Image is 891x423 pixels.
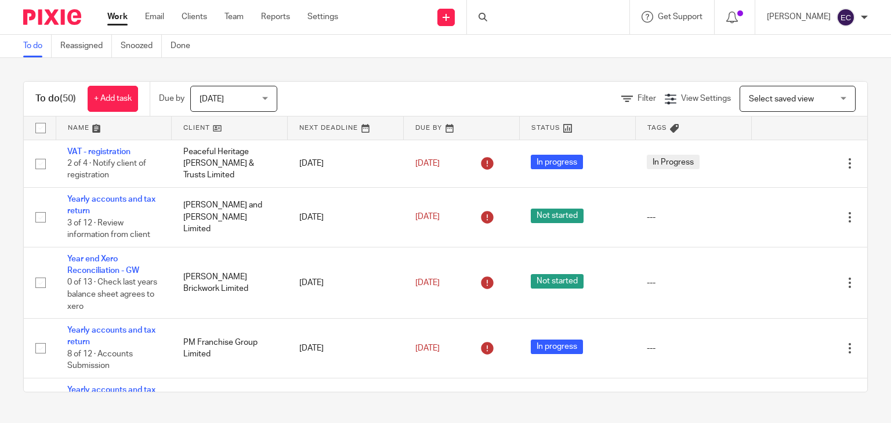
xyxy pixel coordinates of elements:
[23,9,81,25] img: Pixie
[415,279,440,287] span: [DATE]
[288,247,404,318] td: [DATE]
[288,140,404,187] td: [DATE]
[67,159,146,180] span: 2 of 4 · Notify client of registration
[67,148,131,156] a: VAT - registration
[658,13,702,21] span: Get Support
[638,94,656,103] span: Filter
[647,211,740,223] div: ---
[531,274,584,289] span: Not started
[107,11,128,23] a: Work
[60,94,76,103] span: (50)
[647,342,740,354] div: ---
[288,319,404,378] td: [DATE]
[415,159,440,167] span: [DATE]
[307,11,338,23] a: Settings
[749,95,814,103] span: Select saved view
[60,35,112,57] a: Reassigned
[531,209,584,223] span: Not started
[415,344,440,352] span: [DATE]
[261,11,290,23] a: Reports
[172,187,288,247] td: [PERSON_NAME] and [PERSON_NAME] Limited
[171,35,199,57] a: Done
[172,319,288,378] td: PM Franchise Group Limited
[224,11,244,23] a: Team
[67,195,155,215] a: Yearly accounts and tax return
[67,279,157,311] span: 0 of 13 · Check last years balance sheet agrees to xero
[67,326,155,346] a: Yearly accounts and tax return
[531,155,583,169] span: In progress
[159,93,184,104] p: Due by
[145,11,164,23] a: Email
[67,219,150,239] span: 3 of 12 · Review information from client
[767,11,831,23] p: [PERSON_NAME]
[67,350,133,370] span: 8 of 12 · Accounts Submission
[88,86,138,112] a: + Add task
[172,247,288,318] td: [PERSON_NAME] Brickwork Limited
[182,11,207,23] a: Clients
[200,95,224,103] span: [DATE]
[647,277,740,289] div: ---
[647,125,667,131] span: Tags
[681,94,731,103] span: View Settings
[121,35,162,57] a: Snoozed
[647,155,700,169] span: In Progress
[35,93,76,105] h1: To do
[67,386,155,406] a: Yearly accounts and tax return
[531,340,583,354] span: In progress
[288,187,404,247] td: [DATE]
[415,213,440,221] span: [DATE]
[836,8,855,27] img: svg%3E
[67,255,139,275] a: Year end Xero Reconciliation - GW
[172,140,288,187] td: Peaceful Heritage [PERSON_NAME] & Trusts Limited
[23,35,52,57] a: To do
